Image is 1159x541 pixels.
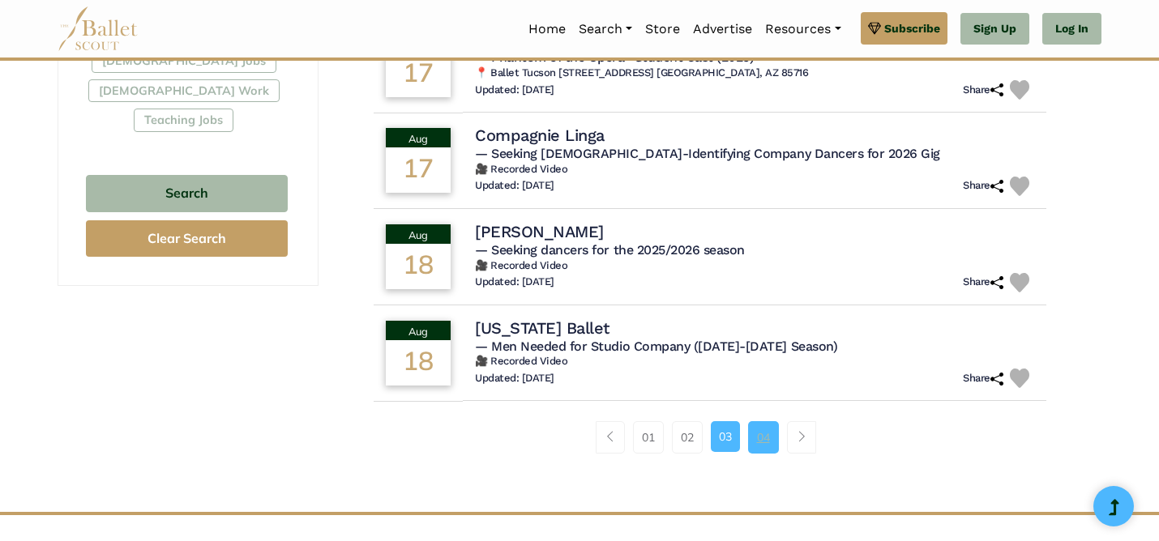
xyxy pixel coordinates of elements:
[1042,13,1101,45] a: Log In
[475,66,1034,80] h6: 📍 Ballet Tucson [STREET_ADDRESS] [GEOGRAPHIC_DATA], AZ 85716
[960,13,1029,45] a: Sign Up
[475,317,609,339] h4: [US_STATE] Ballet
[711,421,740,452] a: 03
[861,12,947,45] a: Subscribe
[963,83,1003,97] h6: Share
[475,221,604,242] h4: [PERSON_NAME]
[475,125,605,146] h4: Compagnie Linga
[475,179,554,193] h6: Updated: [DATE]
[386,224,451,244] div: Aug
[748,421,779,454] a: 04
[475,259,1034,273] h6: 🎥 Recorded Video
[475,163,1034,177] h6: 🎥 Recorded Video
[868,19,881,37] img: gem.svg
[386,147,451,193] div: 17
[475,355,1034,368] h6: 🎥 Recorded Video
[475,339,837,354] span: — Men Needed for Studio Company ([DATE]-[DATE] Season)
[475,372,554,386] h6: Updated: [DATE]
[475,275,554,289] h6: Updated: [DATE]
[963,275,1003,289] h6: Share
[386,244,451,289] div: 18
[686,12,759,46] a: Advertise
[386,52,451,97] div: 17
[633,421,664,454] a: 01
[884,19,940,37] span: Subscribe
[596,421,825,454] nav: Page navigation example
[86,220,288,257] button: Clear Search
[475,83,554,97] h6: Updated: [DATE]
[759,12,847,46] a: Resources
[386,128,451,147] div: Aug
[522,12,572,46] a: Home
[963,179,1003,193] h6: Share
[386,321,451,340] div: Aug
[475,242,745,258] span: — Seeking dancers for the 2025/2026 season
[386,340,451,386] div: 18
[639,12,686,46] a: Store
[672,421,703,454] a: 02
[475,146,940,161] span: — Seeking [DEMOGRAPHIC_DATA]-Identifying Company Dancers for 2026 Gig
[86,175,288,213] button: Search
[572,12,639,46] a: Search
[963,372,1003,386] h6: Share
